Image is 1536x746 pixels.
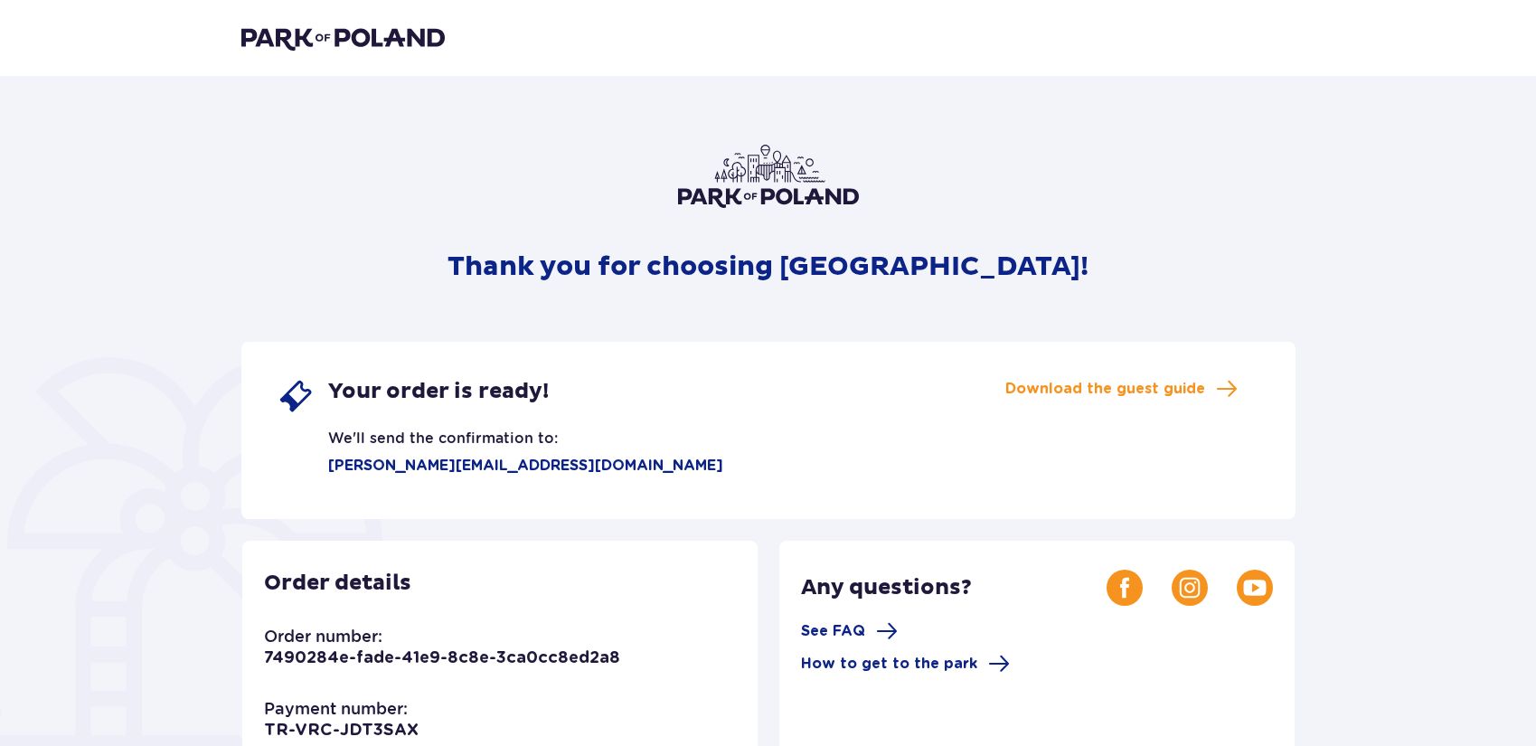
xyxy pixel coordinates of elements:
[1172,570,1208,606] img: Instagram
[278,378,314,414] img: single ticket icon
[264,626,382,647] p: Order number:
[264,698,408,720] p: Payment number:
[1237,570,1273,606] img: Youtube
[241,25,445,51] img: Park of Poland logo
[448,250,1088,284] p: Thank you for choosing [GEOGRAPHIC_DATA]!
[264,720,419,741] p: TR-VRC-JDT3SAX
[801,621,865,641] span: See FAQ
[1005,378,1238,400] a: Download the guest guide
[278,414,558,449] p: We'll send the confirmation to:
[801,653,1010,675] a: How to get to the park
[278,456,723,476] p: [PERSON_NAME][EMAIL_ADDRESS][DOMAIN_NAME]
[801,620,898,642] a: See FAQ
[678,145,859,208] img: Park of Poland logo
[801,654,977,674] span: How to get to the park
[801,574,1107,601] p: Any questions?
[328,378,549,405] span: Your order is ready!
[264,570,411,597] p: Order details
[1005,379,1205,399] span: Download the guest guide
[1107,570,1143,606] img: Facebook
[264,647,620,669] p: 7490284e-fade-41e9-8c8e-3ca0cc8ed2a8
